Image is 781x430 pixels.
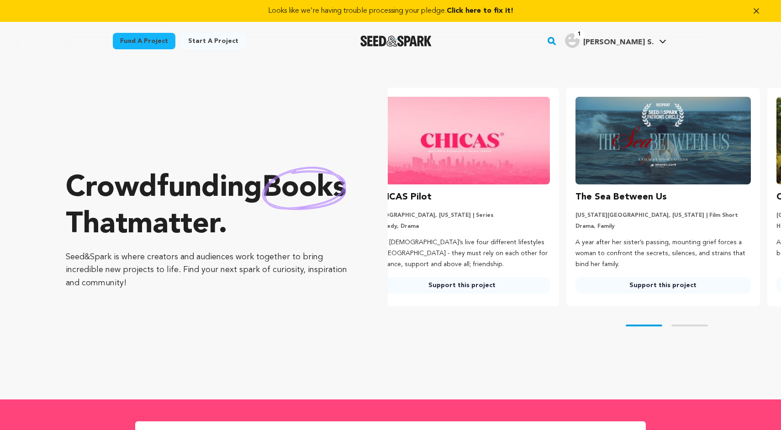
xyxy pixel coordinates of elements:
p: A year after her sister’s passing, mounting grief forces a woman to confront the secrets, silence... [575,237,751,270]
a: Looks like we're having trouble processing your pledge.Click here to fix it! [11,5,770,16]
span: [PERSON_NAME] S. [583,39,654,46]
span: 1 [574,30,585,39]
p: Four [DEMOGRAPHIC_DATA]’s live four different lifestyles in [GEOGRAPHIC_DATA] - they must rely on... [374,237,549,270]
a: Seed&Spark Homepage [360,36,432,47]
a: Ghidossi S.'s Profile [563,31,668,48]
a: Start a project [181,33,246,49]
p: Crowdfunding that . [66,170,351,243]
div: Ghidossi S.'s Profile [565,33,654,48]
a: Support this project [575,277,751,294]
a: Fund a project [113,33,175,49]
h3: CHICAS Pilot [374,190,432,205]
span: Click here to fix it! [447,7,513,15]
p: [GEOGRAPHIC_DATA], [US_STATE] | Series [374,212,549,219]
span: matter [127,210,218,240]
h3: The Sea Between Us [575,190,667,205]
a: Support this project [374,277,549,294]
img: The Sea Between Us image [575,97,751,184]
img: user.png [565,33,580,48]
span: Ghidossi S.'s Profile [563,31,668,51]
img: CHICAS Pilot image [374,97,549,184]
p: [US_STATE][GEOGRAPHIC_DATA], [US_STATE] | Film Short [575,212,751,219]
p: Drama, Family [575,223,751,230]
img: hand sketched image [262,167,346,210]
p: Comedy, Drama [374,223,549,230]
img: Seed&Spark Logo Dark Mode [360,36,432,47]
p: Seed&Spark is where creators and audiences work together to bring incredible new projects to life... [66,251,351,290]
